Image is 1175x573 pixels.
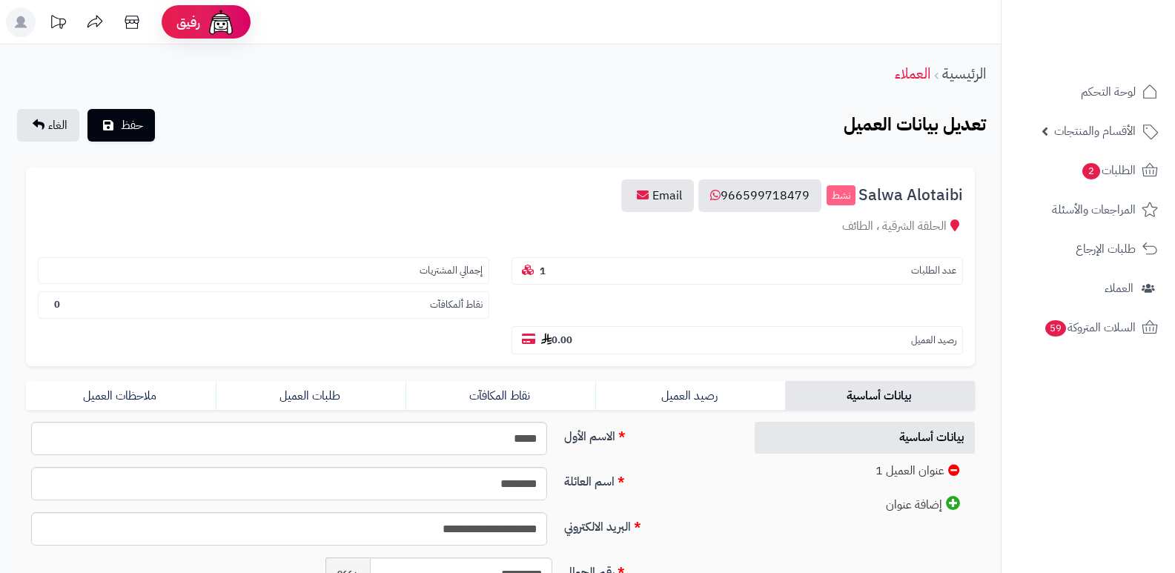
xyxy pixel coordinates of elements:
a: طلبات العميل [216,381,406,411]
label: الاسم الأول [558,422,738,446]
a: العملاء [895,62,930,85]
span: 2 [1082,162,1101,180]
a: عنوان العميل 1 [755,455,976,487]
span: رفيق [176,13,200,31]
span: طلبات الإرجاع [1076,239,1136,259]
a: نقاط المكافآت [406,381,595,411]
span: المراجعات والأسئلة [1052,199,1136,220]
b: 0.00 [541,333,572,347]
small: نشط [827,185,855,206]
a: Email [621,179,694,212]
img: ai-face.png [206,7,236,37]
a: الرئيسية [942,62,986,85]
a: الطلبات2 [1010,153,1166,188]
a: المراجعات والأسئلة [1010,192,1166,228]
span: 59 [1045,319,1068,337]
a: طلبات الإرجاع [1010,231,1166,267]
button: حفظ [87,109,155,142]
a: السلات المتروكة59 [1010,310,1166,345]
a: تحديثات المنصة [39,7,76,41]
b: 1 [540,264,546,278]
span: الطلبات [1081,160,1136,181]
small: رصيد العميل [911,334,956,348]
small: نقاط ألمكافآت [430,298,483,312]
a: بيانات أساسية [755,422,976,454]
a: لوحة التحكم [1010,74,1166,110]
span: لوحة التحكم [1081,82,1136,102]
a: إضافة عنوان [755,488,976,521]
span: حفظ [121,116,143,134]
a: رصيد العميل [595,381,785,411]
a: بيانات أساسية [785,381,975,411]
b: 0 [54,297,60,311]
img: logo-2.png [1074,18,1161,49]
a: الغاء [17,109,79,142]
div: الحلقة الشرقية ، الطائف [38,218,963,235]
a: 966599718479 [698,179,821,212]
small: إجمالي المشتريات [420,264,483,278]
a: العملاء [1010,271,1166,306]
small: عدد الطلبات [911,264,956,278]
span: Salwa Alotaibi [858,187,963,204]
span: العملاء [1105,278,1133,299]
span: الأقسام والمنتجات [1054,121,1136,142]
span: السلات المتروكة [1044,317,1136,338]
span: الغاء [48,116,67,134]
label: البريد الالكتروني [558,512,738,536]
label: اسم العائلة [558,467,738,491]
a: ملاحظات العميل [26,381,216,411]
b: تعديل بيانات العميل [844,111,986,138]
